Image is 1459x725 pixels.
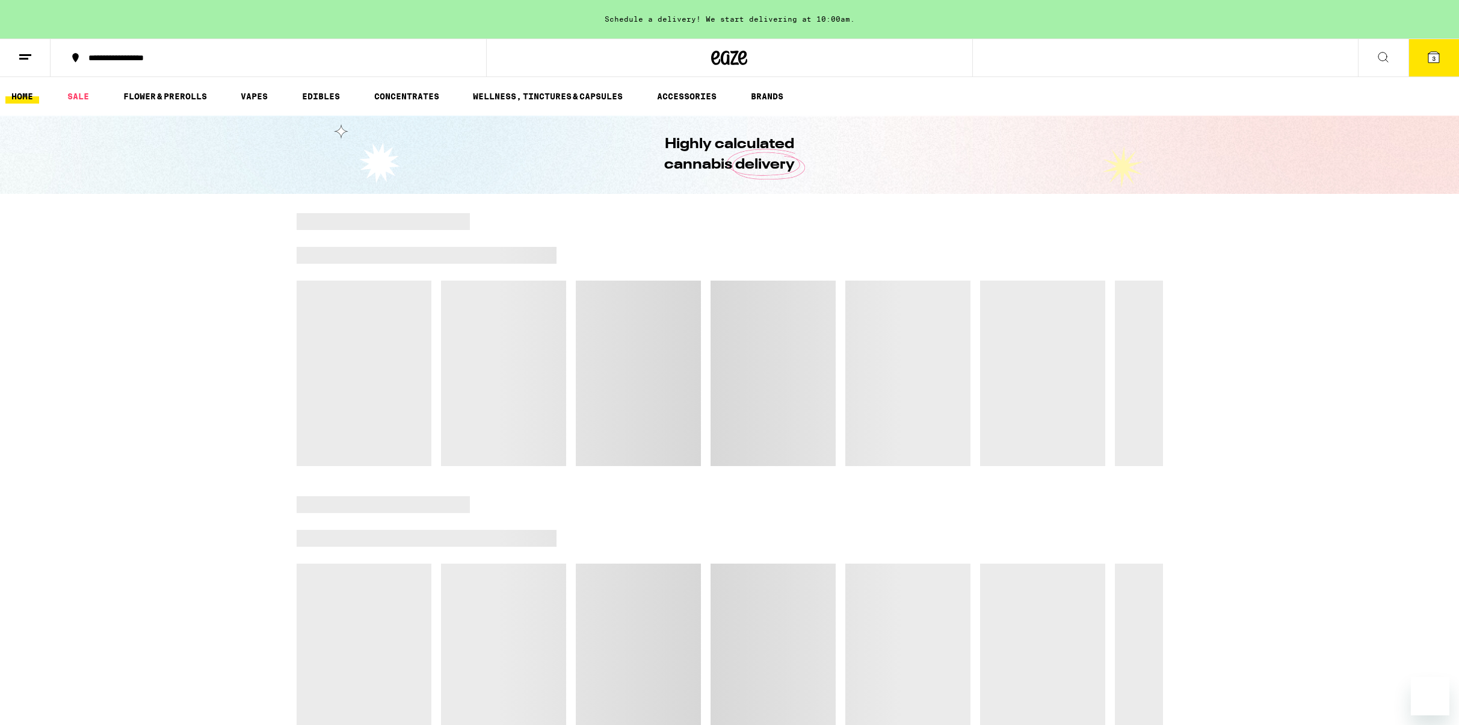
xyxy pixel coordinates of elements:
[467,89,629,104] a: WELLNESS, TINCTURES & CAPSULES
[631,134,829,175] h1: Highly calculated cannabis delivery
[368,89,445,104] a: CONCENTRATES
[235,89,274,104] a: VAPES
[117,89,213,104] a: FLOWER & PREROLLS
[1408,39,1459,76] button: 3
[5,89,39,104] a: HOME
[296,89,346,104] a: EDIBLES
[651,89,723,104] a: ACCESSORIES
[1411,677,1449,715] iframe: Button to launch messaging window
[745,89,789,104] a: BRANDS
[1432,55,1436,62] span: 3
[61,89,95,104] a: SALE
